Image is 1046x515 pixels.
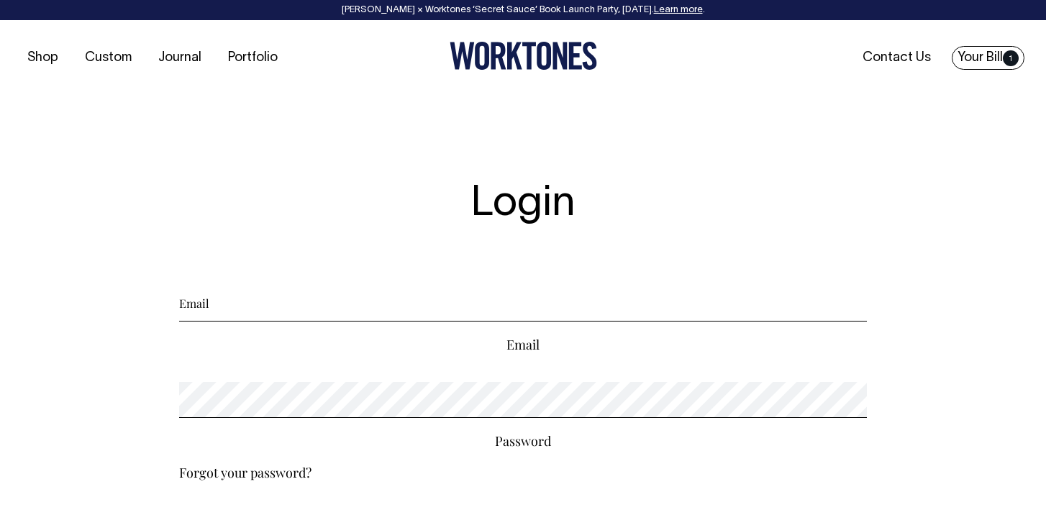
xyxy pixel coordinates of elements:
[495,432,551,450] label: Password
[179,182,867,228] h1: Login
[952,46,1024,70] a: Your Bill1
[179,464,311,481] a: Forgot your password?
[179,286,867,322] input: Email
[79,46,137,70] a: Custom
[654,6,703,14] a: Learn more
[506,336,540,353] label: Email
[22,46,64,70] a: Shop
[222,46,283,70] a: Portfolio
[153,46,207,70] a: Journal
[857,46,937,70] a: Contact Us
[1003,50,1019,66] span: 1
[14,5,1032,15] div: [PERSON_NAME] × Worktones ‘Secret Sauce’ Book Launch Party, [DATE]. .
